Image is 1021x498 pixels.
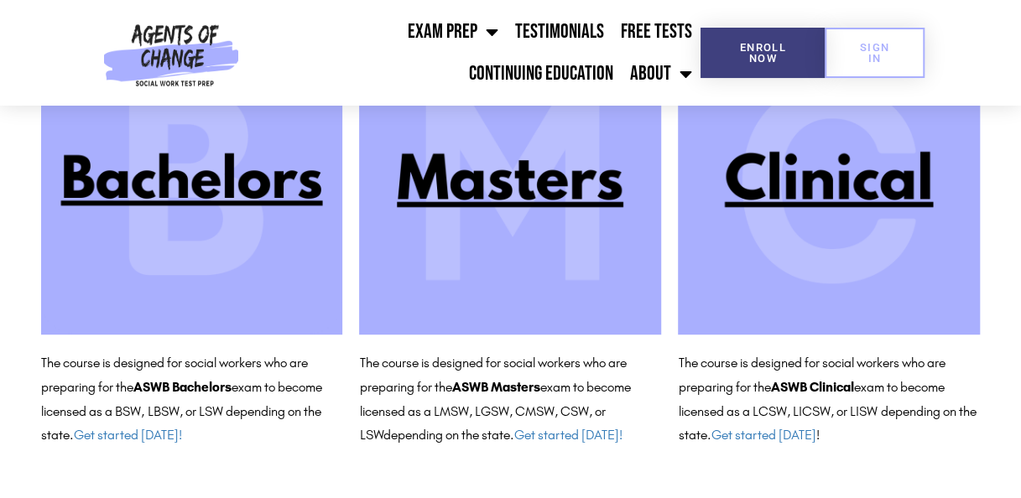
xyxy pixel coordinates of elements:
a: Free Tests [612,11,701,53]
a: Continuing Education [461,53,622,95]
span: depending on the state. [383,427,622,443]
a: Exam Prep [399,11,507,53]
a: About [622,53,701,95]
a: Get started [DATE]! [74,427,182,443]
p: The course is designed for social workers who are preparing for the exam to become licensed as a ... [359,351,661,448]
p: The course is designed for social workers who are preparing for the exam to become licensed as a ... [41,351,343,448]
b: ASWB Masters [451,379,539,395]
b: ASWB Clinical [770,379,853,395]
a: SIGN IN [825,28,924,78]
span: SIGN IN [852,42,897,64]
p: The course is designed for social workers who are preparing for the exam to become licensed as a ... [678,351,980,448]
a: Get started [DATE]! [513,427,622,443]
span: Enroll Now [727,42,798,64]
nav: Menu [246,11,701,95]
span: . ! [706,427,819,443]
a: Testimonials [507,11,612,53]
a: Get started [DATE] [711,427,815,443]
b: ASWB Bachelors [133,379,232,395]
a: Enroll Now [701,28,825,78]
